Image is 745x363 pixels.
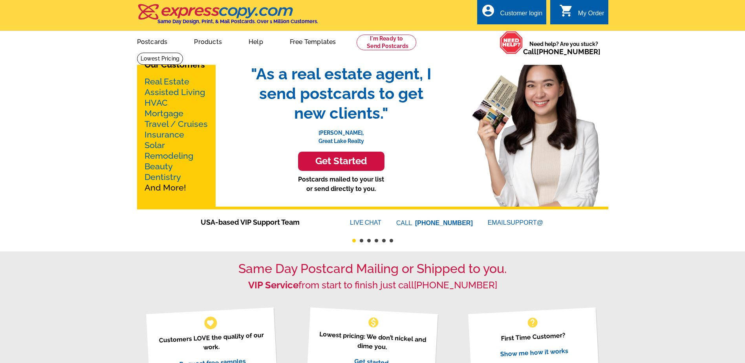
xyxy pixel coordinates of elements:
a: Dentistry [145,172,181,182]
a: Remodeling [145,151,193,161]
span: "As a real estate agent, I send postcards to get new clients." [243,64,439,123]
strong: VIP Service [248,279,298,291]
span: help [526,316,539,329]
a: [PHONE_NUMBER] [536,48,600,56]
button: 2 of 6 [360,239,363,242]
img: help [500,31,523,54]
p: Customers LOVE the quality of our work. [156,330,267,355]
font: CALL [396,218,413,228]
button: 4 of 6 [375,239,378,242]
a: Help [236,32,276,50]
span: USA-based VIP Support Team [201,217,326,227]
a: Free Templates [277,32,349,50]
a: EMAILSUPPORT@ [488,219,544,226]
a: Show me how it works [500,347,568,358]
a: Mortgage [145,108,183,118]
font: SUPPORT@ [507,218,544,227]
p: [PERSON_NAME], Great Lake Realty [243,123,439,145]
p: Lowest pricing: We don’t nickel and dime you. [317,329,428,354]
span: favorite [206,319,214,327]
a: Postcards [124,32,180,50]
button: 5 of 6 [382,239,386,242]
div: My Order [578,10,604,21]
a: [PHONE_NUMBER] [414,279,497,291]
div: Customer login [500,10,542,21]
span: Call [523,48,600,56]
h1: Same Day Postcard Mailing or Shipped to you. [137,261,608,276]
p: First Time Customer? [478,329,589,345]
h2: from start to finish just call [137,280,608,291]
a: Solar [145,140,165,150]
a: account_circle Customer login [481,9,542,18]
a: Assisted Living [145,87,205,97]
a: Products [181,32,234,50]
a: Same Day Design, Print, & Mail Postcards. Over 1 Million Customers. [137,9,318,24]
a: shopping_cart My Order [559,9,604,18]
span: Need help? Are you stuck? [523,40,604,56]
i: account_circle [481,4,495,18]
h3: Get Started [308,156,375,167]
button: 1 of 6 [352,239,356,242]
a: [PHONE_NUMBER] [415,220,473,226]
a: Beauty [145,161,173,171]
p: And More! [145,76,208,193]
a: HVAC [145,98,168,108]
p: Postcards mailed to your list or send directly to you. [243,175,439,194]
a: LIVECHAT [350,219,381,226]
h4: Same Day Design, Print, & Mail Postcards. Over 1 Million Customers. [157,18,318,24]
a: Real Estate [145,77,189,86]
button: 6 of 6 [390,239,393,242]
a: Travel / Cruises [145,119,208,129]
a: Insurance [145,130,184,139]
span: monetization_on [367,316,380,329]
i: shopping_cart [559,4,573,18]
button: 3 of 6 [367,239,371,242]
font: LIVE [350,218,365,227]
a: Get Started [243,152,439,171]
